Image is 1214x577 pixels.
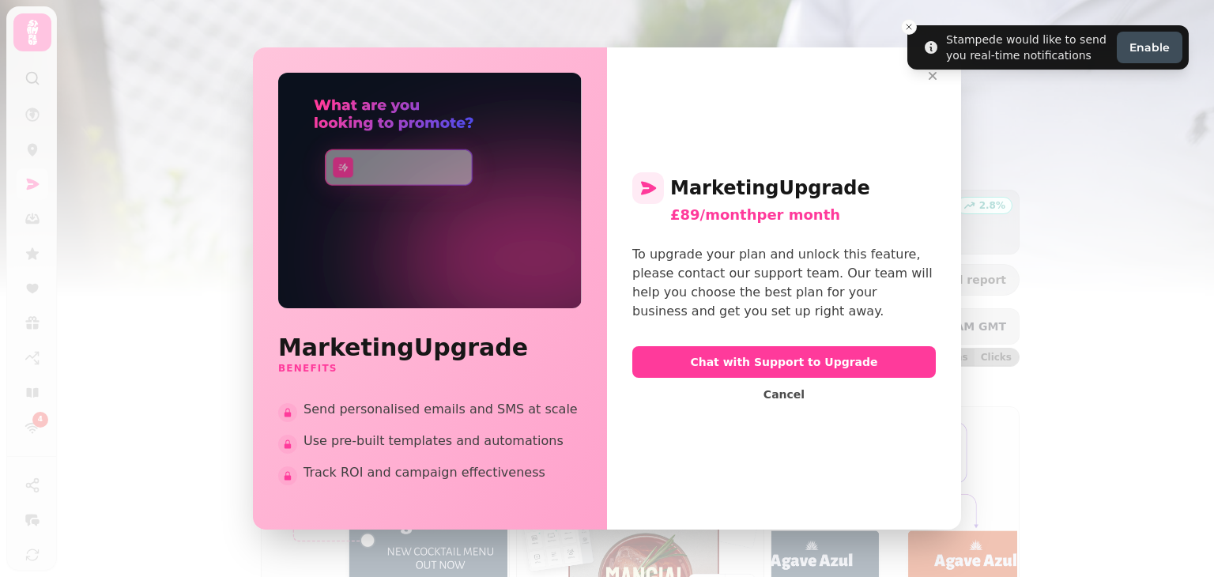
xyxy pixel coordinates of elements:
button: Close toast [901,19,917,35]
h2: Marketing Upgrade [278,334,582,362]
span: Track ROI and campaign effectiveness [303,463,582,482]
button: Enable [1117,32,1182,63]
button: Chat with Support to Upgrade [632,346,936,378]
span: Use pre-built templates and automations [303,432,582,451]
span: Chat with Support to Upgrade [645,356,923,368]
h2: Marketing Upgrade [632,172,936,204]
span: Cancel [763,389,805,400]
div: £89/month per month [670,204,936,226]
span: Send personalised emails and SMS at scale [303,400,582,419]
button: Cancel [751,384,817,405]
h3: Benefits [278,362,582,375]
div: To upgrade your plan and unlock this feature, please contact our support team. Our team will help... [632,245,936,321]
div: Stampede would like to send you real-time notifications [946,32,1110,63]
